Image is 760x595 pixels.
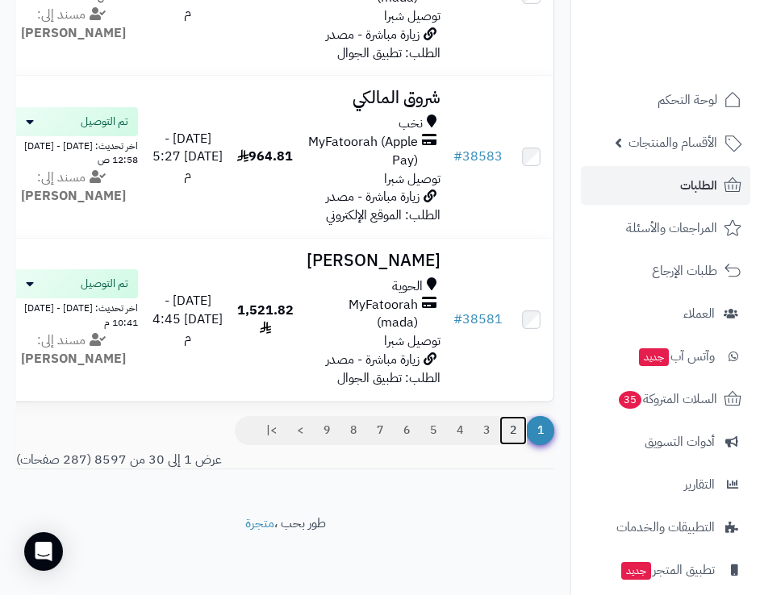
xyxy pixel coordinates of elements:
[384,6,441,26] span: توصيل شبرا
[21,349,126,368] strong: [PERSON_NAME]
[307,252,441,270] h3: [PERSON_NAME]
[581,81,750,119] a: لوحة التحكم
[453,147,503,166] a: #38583
[307,89,441,107] h3: شروق المالكي
[9,136,138,167] div: اخر تحديث: [DATE] - [DATE] 12:58 ص
[21,23,126,43] strong: [PERSON_NAME]
[81,114,128,130] span: تم التوصيل
[617,388,717,410] span: السلات المتروكة
[326,25,441,63] span: زيارة مباشرة - مصدر الطلب: تطبيق الجوال
[313,416,340,445] a: 9
[620,559,715,581] span: تطبيق المتجر
[581,294,750,333] a: العملاء
[326,187,441,225] span: زيارة مباشرة - مصدر الطلب: الموقع الإلكتروني
[286,416,314,445] a: >
[637,345,715,368] span: وآتس آب
[684,473,715,496] span: التقارير
[4,451,566,469] div: عرض 1 إلى 30 من 8597 (287 صفحات)
[581,166,750,205] a: الطلبات
[453,147,462,166] span: #
[499,416,527,445] a: 2
[366,416,394,445] a: 7
[237,301,294,339] span: 1,521.82
[683,302,715,325] span: العملاء
[680,174,717,197] span: الطلبات
[581,209,750,248] a: المراجعات والأسئلة
[307,133,418,170] span: MyFatoorah (Apple Pay)
[581,551,750,589] a: تطبيق المتجرجديد
[237,147,293,166] span: 964.81
[24,532,63,571] div: Open Intercom Messenger
[645,431,715,453] span: أدوات التسويق
[581,380,750,418] a: السلات المتروكة35
[81,276,128,292] span: تم التوصيل
[245,514,274,533] a: متجرة
[340,416,367,445] a: 8
[256,416,287,445] a: >|
[446,416,474,445] a: 4
[526,416,554,445] span: 1
[639,348,669,366] span: جديد
[21,186,126,206] strong: [PERSON_NAME]
[626,217,717,239] span: المراجعات والأسئلة
[581,508,750,547] a: التطبيقات والخدمات
[581,337,750,376] a: وآتس آبجديد
[619,391,642,409] span: 35
[307,296,418,333] span: MyFatoorah (mada)
[658,89,717,111] span: لوحة التحكم
[399,114,423,133] span: نخب
[420,416,447,445] a: 5
[392,277,423,296] span: الحوية
[652,260,717,282] span: طلبات الإرجاع
[384,331,441,351] span: توصيل شبرا
[650,38,745,72] img: logo-2.png
[384,169,441,189] span: توصيل شبرا
[453,310,462,329] span: #
[581,422,750,461] a: أدوات التسويق
[9,298,138,329] div: اخر تحديث: [DATE] - [DATE] 10:41 م
[453,310,503,329] a: #38581
[152,129,223,185] span: [DATE] - [DATE] 5:27 م
[473,416,500,445] a: 3
[581,465,750,504] a: التقارير
[581,252,750,290] a: طلبات الإرجاع
[621,562,651,580] span: جديد
[326,350,441,388] span: زيارة مباشرة - مصدر الطلب: تطبيق الجوال
[628,131,717,154] span: الأقسام والمنتجات
[152,291,223,347] span: [DATE] - [DATE] 4:45 م
[393,416,420,445] a: 6
[616,516,715,539] span: التطبيقات والخدمات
